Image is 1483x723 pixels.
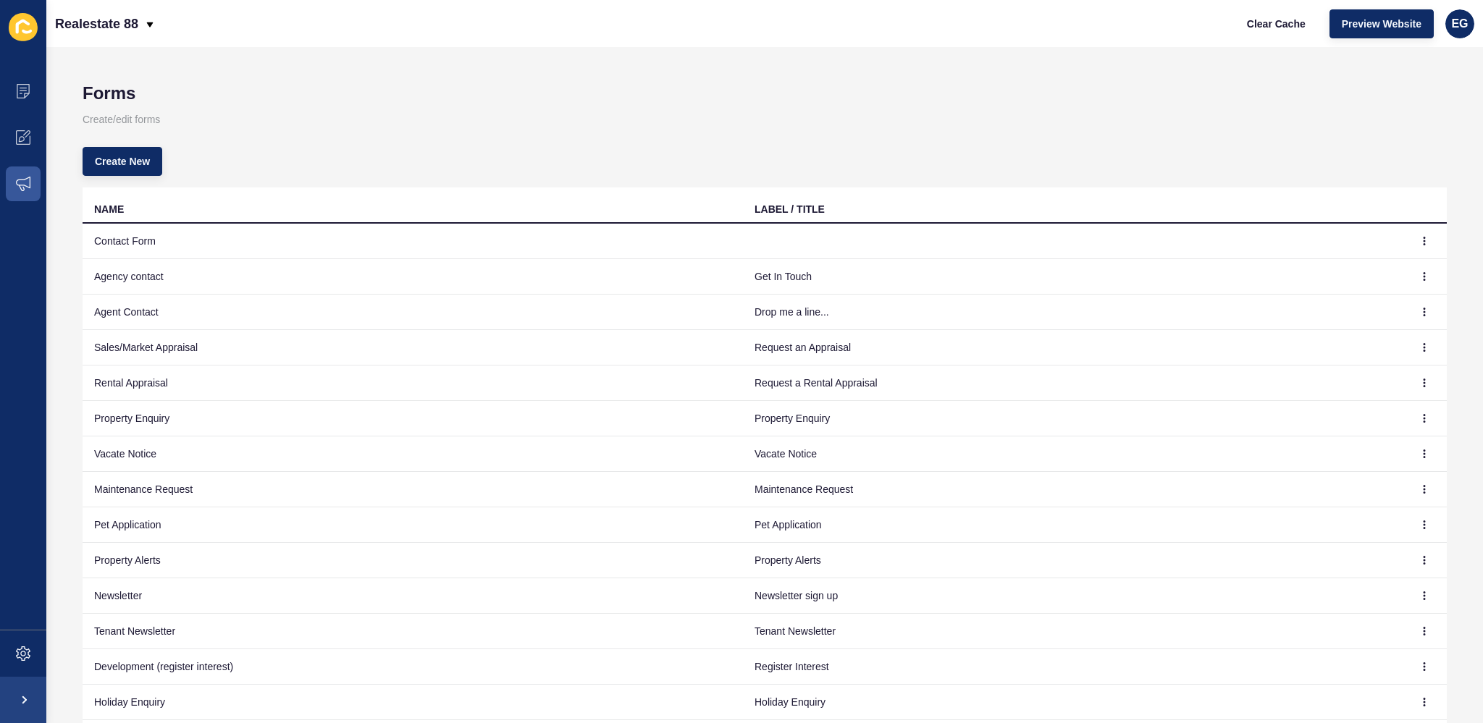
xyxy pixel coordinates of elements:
[55,6,138,42] p: Realestate 88
[743,543,1403,578] td: Property Alerts
[755,202,825,216] div: LABEL / TITLE
[743,472,1403,507] td: Maintenance Request
[743,365,1403,401] td: Request a Rental Appraisal
[83,649,743,685] td: Development (register interest)
[83,543,743,578] td: Property Alerts
[94,202,124,216] div: NAME
[743,259,1403,295] td: Get In Touch
[743,330,1403,365] td: Request an Appraisal
[83,401,743,436] td: Property Enquiry
[83,259,743,295] td: Agency contact
[83,224,743,259] td: Contact Form
[1342,17,1421,31] span: Preview Website
[743,507,1403,543] td: Pet Application
[83,103,1447,135] p: Create/edit forms
[743,295,1403,330] td: Drop me a line...
[1451,17,1468,31] span: EG
[83,472,743,507] td: Maintenance Request
[83,578,743,614] td: Newsletter
[743,685,1403,720] td: Holiday Enquiry
[1247,17,1306,31] span: Clear Cache
[83,295,743,330] td: Agent Contact
[83,365,743,401] td: Rental Appraisal
[83,147,162,176] button: Create New
[743,436,1403,472] td: Vacate Notice
[743,578,1403,614] td: Newsletter sign up
[743,649,1403,685] td: Register Interest
[743,401,1403,436] td: Property Enquiry
[95,154,150,169] span: Create New
[1329,9,1434,38] button: Preview Website
[1235,9,1318,38] button: Clear Cache
[83,507,743,543] td: Pet Application
[83,436,743,472] td: Vacate Notice
[83,685,743,720] td: Holiday Enquiry
[83,83,1447,103] h1: Forms
[743,614,1403,649] td: Tenant Newsletter
[83,330,743,365] td: Sales/Market Appraisal
[83,614,743,649] td: Tenant Newsletter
